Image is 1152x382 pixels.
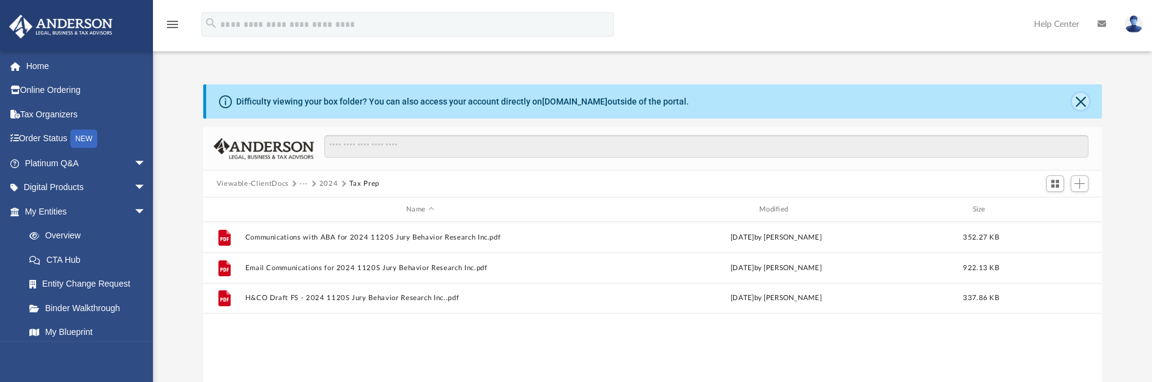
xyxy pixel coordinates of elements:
a: menu [165,23,180,32]
i: search [204,17,218,30]
span: 922.13 KB [963,265,998,271]
span: 337.86 KB [963,295,998,301]
div: id [208,204,239,215]
a: CTA Hub [17,248,165,272]
div: [DATE] by [PERSON_NAME] [601,232,951,243]
button: Switch to Grid View [1046,175,1065,193]
button: Close [1072,93,1089,110]
button: Viewable-ClientDocs [217,178,289,189]
div: id [1011,204,1096,215]
a: [DOMAIN_NAME] [542,97,608,106]
a: My Entitiesarrow_drop_down [9,199,165,224]
a: Order StatusNEW [9,127,165,152]
div: Difficulty viewing your box folder? You can also access your account directly on outside of the p... [236,95,689,108]
a: Entity Change Request [17,272,165,296]
button: 2024 [319,178,338,189]
div: NEW [70,130,97,148]
button: ··· [300,178,308,189]
span: arrow_drop_down [134,199,158,224]
a: Binder Walkthrough [17,296,165,320]
img: User Pic [1124,15,1143,33]
button: H&CO Draft FS - 2024 1120S Jury Behavior Research Inc..pdf [245,294,595,302]
a: My Blueprint [17,320,158,345]
a: Home [9,54,165,78]
span: 352.27 KB [963,234,998,241]
a: Overview [17,224,165,248]
div: [DATE] by [PERSON_NAME] [601,263,951,274]
img: Anderson Advisors Platinum Portal [6,15,116,39]
div: [DATE] by [PERSON_NAME] [601,293,951,304]
a: Platinum Q&Aarrow_drop_down [9,151,165,175]
span: arrow_drop_down [134,151,158,176]
span: arrow_drop_down [134,175,158,200]
button: Email Communications for 2024 1120S Jury Behavior Research Inc.pdf [245,264,595,272]
div: Name [244,204,595,215]
button: Tax Prep [349,178,379,189]
i: menu [165,17,180,32]
div: Size [956,204,1005,215]
button: Add [1071,175,1089,193]
input: Search files and folders [324,135,1088,158]
a: Tax Organizers [9,102,165,127]
button: Communications with ABA for 2024 1120S Jury Behavior Research Inc.pdf [245,233,595,241]
a: Online Ordering [9,78,165,103]
div: Modified [600,204,951,215]
a: Digital Productsarrow_drop_down [9,175,165,200]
